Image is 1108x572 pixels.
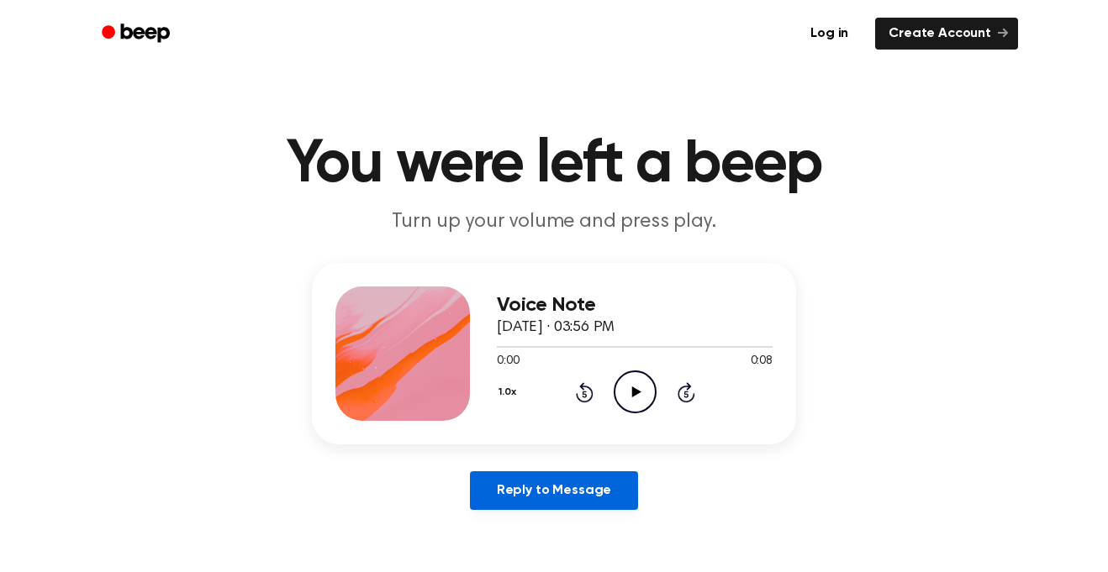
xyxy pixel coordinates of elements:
[497,378,522,407] button: 1.0x
[497,353,519,370] span: 0:00
[231,208,877,236] p: Turn up your volume and press play.
[497,294,773,317] h3: Voice Note
[794,14,865,53] a: Log in
[90,18,185,50] a: Beep
[470,471,638,510] a: Reply to Message
[751,353,773,370] span: 0:08
[497,320,615,335] span: [DATE] · 03:56 PM
[124,134,984,195] h1: You were left a beep
[875,18,1018,50] a: Create Account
